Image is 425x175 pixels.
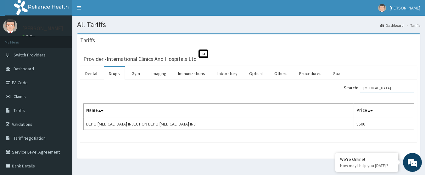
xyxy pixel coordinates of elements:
img: User Image [378,4,386,12]
span: Tariff Negotiation [14,135,46,141]
a: Spa [328,67,345,80]
h1: All Tariffs [77,20,420,29]
span: St [199,50,208,58]
li: Tariffs [404,23,420,28]
span: Switch Providers [14,52,46,58]
a: Gym [126,67,145,80]
th: Name [84,104,354,118]
span: We're online! [36,49,87,113]
a: Optical [244,67,268,80]
span: Tariffs [14,108,25,113]
textarea: Type your message and hit 'Enter' [3,112,120,134]
img: User Image [3,19,17,33]
a: Laboratory [212,67,243,80]
input: Search: [360,83,414,92]
td: 8500 [354,118,414,130]
a: Dashboard [380,23,404,28]
a: Online [22,34,37,39]
span: [PERSON_NAME] [390,5,420,11]
img: d_794563401_company_1708531726252_794563401 [12,32,25,47]
div: We're Online! [340,156,394,162]
span: Dashboard [14,66,34,72]
a: Drugs [104,67,125,80]
p: [PERSON_NAME] [22,26,63,31]
h3: Tariffs [80,38,95,43]
div: Chat with us now [33,35,106,44]
a: Procedures [294,67,327,80]
div: Minimize live chat window [103,3,118,18]
span: Claims [14,94,26,99]
label: Search: [344,83,414,92]
a: Dental [80,67,102,80]
a: Others [269,67,293,80]
p: How may I help you today? [340,163,394,168]
h3: Provider - International Clinics And Hospitals Ltd [83,56,197,62]
td: DEPO [MEDICAL_DATA] INJECTION DEPO [MEDICAL_DATA] INJ [84,118,354,130]
a: Immunizations [173,67,210,80]
a: Imaging [147,67,171,80]
th: Price [354,104,414,118]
